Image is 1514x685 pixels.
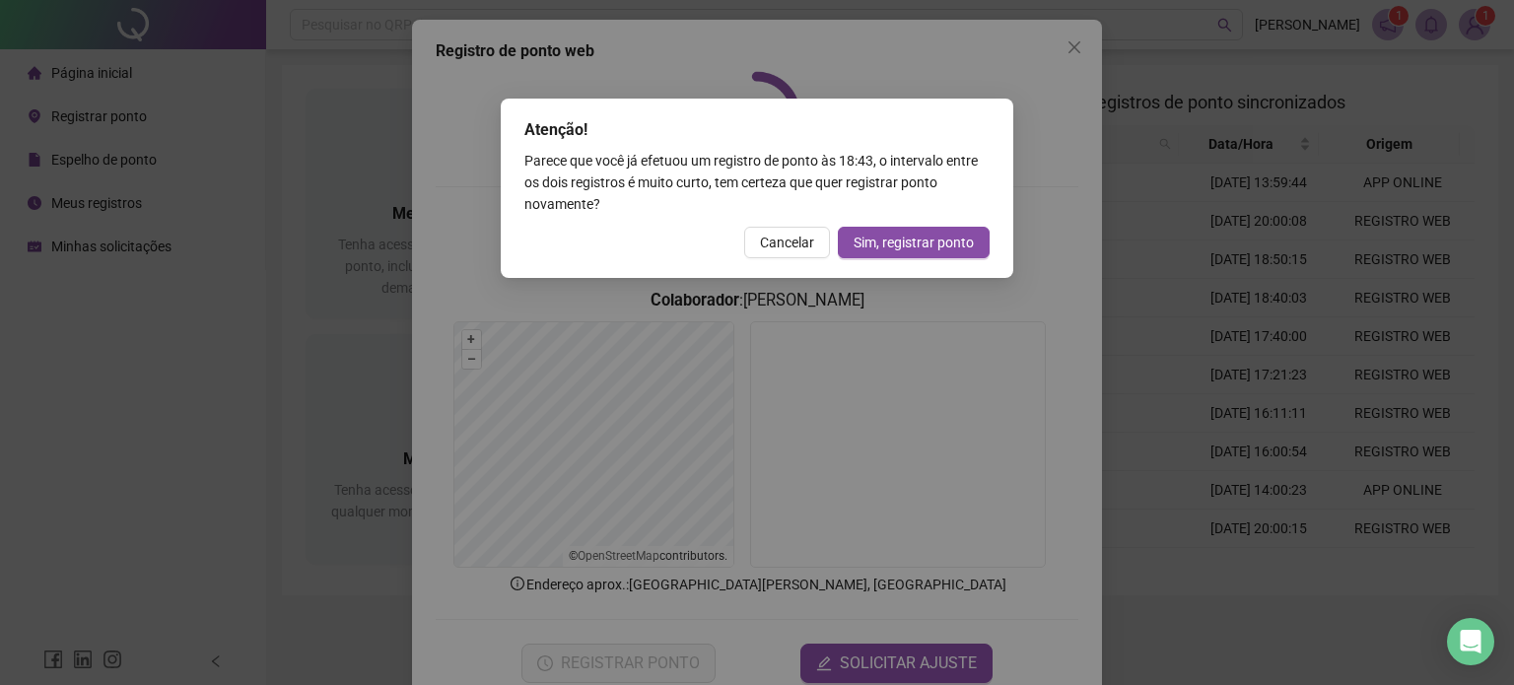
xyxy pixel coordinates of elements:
[760,232,814,253] span: Cancelar
[744,227,830,258] button: Cancelar
[838,227,990,258] button: Sim, registrar ponto
[1447,618,1494,665] div: Open Intercom Messenger
[854,232,974,253] span: Sim, registrar ponto
[524,150,990,215] div: Parece que você já efetuou um registro de ponto às 18:43 , o intervalo entre os dois registros é ...
[524,118,990,142] div: Atenção!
